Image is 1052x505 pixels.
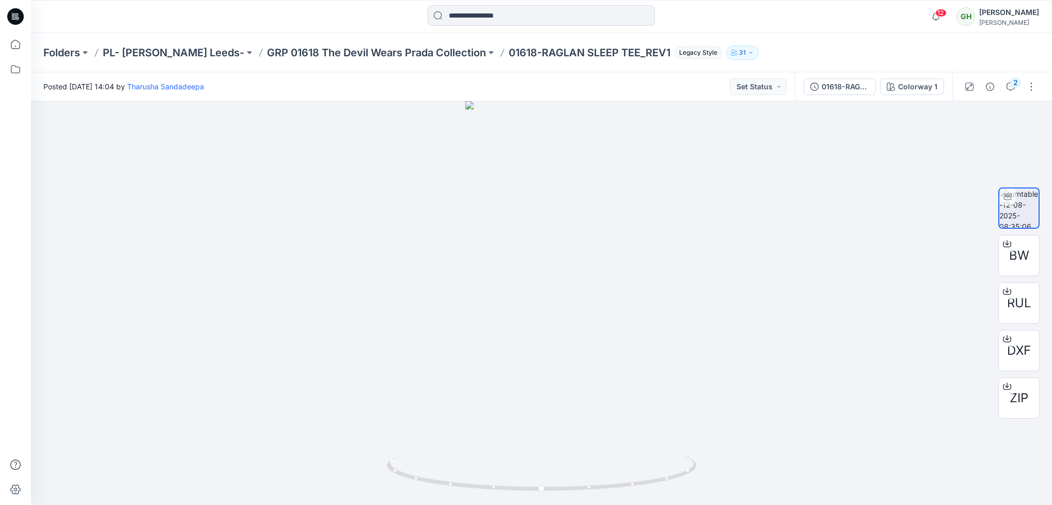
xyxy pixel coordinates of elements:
a: Folders [43,45,80,60]
span: 12 [935,9,947,17]
span: RUL [1007,294,1031,312]
div: Colorway 1 [898,81,937,92]
a: PL- [PERSON_NAME] Leeds- [103,45,244,60]
a: GRP 01618 The Devil Wears Prada Collection [267,45,486,60]
button: Colorway 1 [880,78,944,95]
button: 01618-RAGLAN SLEEP TEE_REV1 [804,78,876,95]
button: 31 [726,45,759,60]
p: 01618-RAGLAN SLEEP TEE_REV1 [509,45,670,60]
button: 2 [1002,78,1019,95]
div: [PERSON_NAME] [979,19,1039,26]
span: BW [1009,246,1029,265]
button: Legacy Style [670,45,722,60]
button: Details [982,78,998,95]
span: ZIP [1010,389,1028,407]
span: Legacy Style [674,46,722,59]
p: 31 [739,47,746,58]
div: [PERSON_NAME] [979,6,1039,19]
a: Tharusha Sandadeepa [127,82,204,91]
img: turntable-12-08-2025-08:35:06 [999,188,1039,228]
div: 01618-RAGLAN SLEEP TEE_REV1 [822,81,869,92]
div: 2 [1010,77,1020,88]
span: DXF [1007,341,1031,360]
span: Posted [DATE] 14:04 by [43,81,204,92]
div: GH [956,7,975,26]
